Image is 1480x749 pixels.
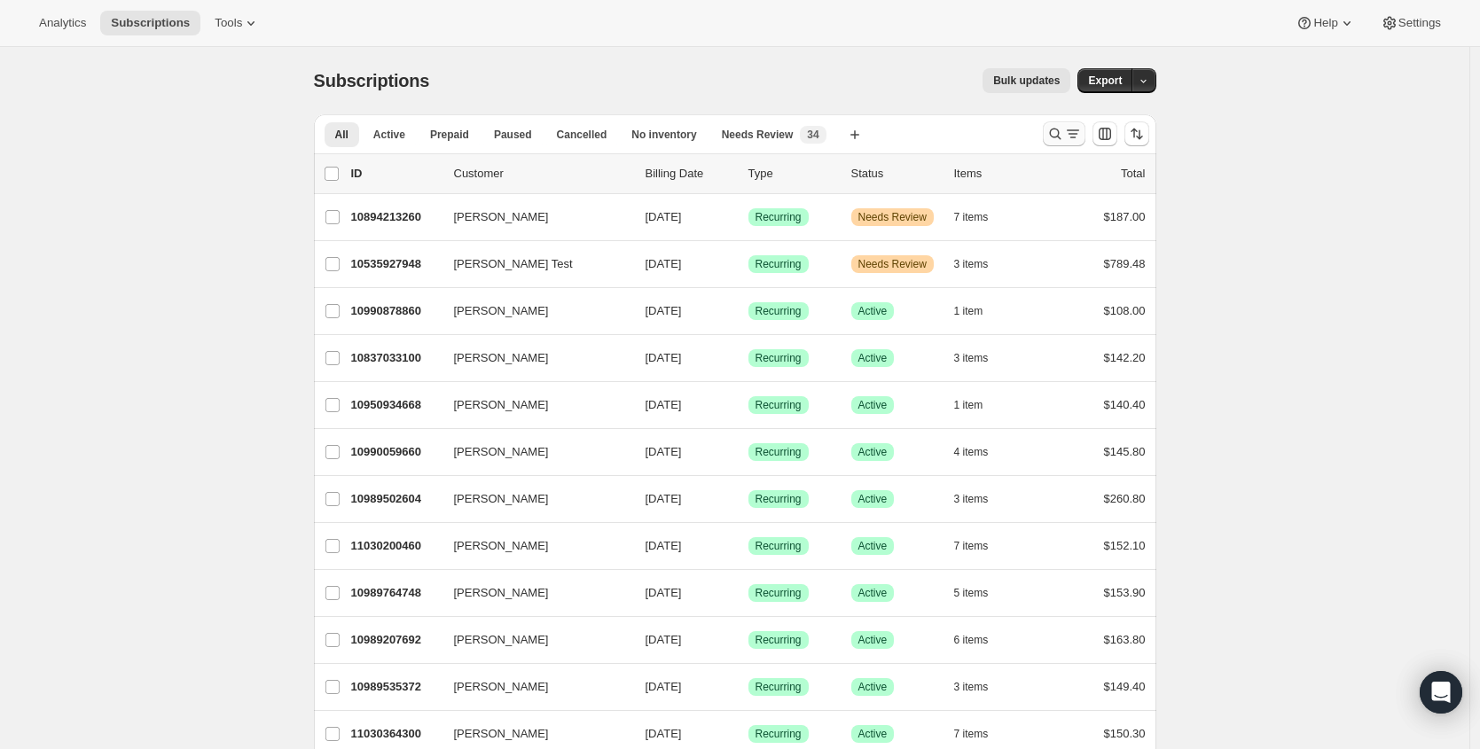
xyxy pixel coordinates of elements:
[351,584,440,602] p: 10989764748
[858,398,888,412] span: Active
[454,678,549,696] span: [PERSON_NAME]
[373,128,405,142] span: Active
[351,349,440,367] p: 10837033100
[454,443,549,461] span: [PERSON_NAME]
[1043,121,1085,146] button: Search and filter results
[215,16,242,30] span: Tools
[351,725,440,743] p: 11030364300
[954,492,989,506] span: 3 items
[454,208,549,226] span: [PERSON_NAME]
[351,490,440,508] p: 10989502604
[351,393,1146,417] div: 10950934668[PERSON_NAME][DATE]SuccessRecurringSuccessActive1 item$140.40
[100,11,200,35] button: Subscriptions
[1104,257,1146,270] span: $789.48
[646,165,734,183] p: Billing Date
[1104,445,1146,458] span: $145.80
[443,203,621,231] button: [PERSON_NAME]
[443,720,621,748] button: [PERSON_NAME]
[454,490,549,508] span: [PERSON_NAME]
[335,128,348,142] span: All
[351,443,440,461] p: 10990059660
[1092,121,1117,146] button: Customize table column order and visibility
[351,581,1146,605] div: 10989764748[PERSON_NAME][DATE]SuccessRecurringSuccessActive5 items$153.90
[756,680,802,694] span: Recurring
[351,537,440,555] p: 11030200460
[314,71,430,90] span: Subscriptions
[39,16,86,30] span: Analytics
[646,586,682,599] span: [DATE]
[756,304,802,318] span: Recurring
[756,586,802,600] span: Recurring
[858,351,888,365] span: Active
[1088,74,1122,88] span: Export
[954,210,989,224] span: 7 items
[646,633,682,646] span: [DATE]
[351,440,1146,464] div: 10990059660[PERSON_NAME][DATE]SuccessRecurringSuccessActive4 items$145.80
[954,534,1008,558] button: 7 items
[443,579,621,607] button: [PERSON_NAME]
[858,304,888,318] span: Active
[756,539,802,553] span: Recurring
[646,210,682,223] span: [DATE]
[351,675,1146,699] div: 10989535372[PERSON_NAME][DATE]SuccessRecurringSuccessActive3 items$149.40
[646,257,682,270] span: [DATE]
[351,396,440,414] p: 10950934668
[1121,165,1145,183] p: Total
[858,680,888,694] span: Active
[858,257,927,271] span: Needs Review
[1104,210,1146,223] span: $187.00
[204,11,270,35] button: Tools
[954,581,1008,605] button: 5 items
[756,351,802,365] span: Recurring
[756,257,802,271] span: Recurring
[443,391,621,419] button: [PERSON_NAME]
[351,302,440,320] p: 10990878860
[807,128,818,142] span: 34
[557,128,607,142] span: Cancelled
[454,725,549,743] span: [PERSON_NAME]
[1398,16,1441,30] span: Settings
[351,631,440,649] p: 10989207692
[1104,727,1146,740] span: $150.30
[351,255,440,273] p: 10535927948
[646,680,682,693] span: [DATE]
[954,633,989,647] span: 6 items
[954,165,1043,183] div: Items
[443,250,621,278] button: [PERSON_NAME] Test
[756,633,802,647] span: Recurring
[351,722,1146,746] div: 11030364300[PERSON_NAME][DATE]SuccessRecurringSuccessActive7 items$150.30
[454,396,549,414] span: [PERSON_NAME]
[954,393,1003,417] button: 1 item
[1104,680,1146,693] span: $149.40
[351,678,440,696] p: 10989535372
[646,727,682,740] span: [DATE]
[1104,586,1146,599] span: $153.90
[756,492,802,506] span: Recurring
[993,74,1060,88] span: Bulk updates
[858,633,888,647] span: Active
[841,122,869,147] button: Create new view
[858,586,888,600] span: Active
[858,492,888,506] span: Active
[351,165,440,183] p: ID
[954,722,1008,746] button: 7 items
[646,351,682,364] span: [DATE]
[454,349,549,367] span: [PERSON_NAME]
[443,297,621,325] button: [PERSON_NAME]
[1077,68,1132,93] button: Export
[756,398,802,412] span: Recurring
[1104,398,1146,411] span: $140.40
[1104,633,1146,646] span: $163.80
[646,539,682,552] span: [DATE]
[454,255,573,273] span: [PERSON_NAME] Test
[858,727,888,741] span: Active
[954,304,983,318] span: 1 item
[351,487,1146,511] div: 10989502604[PERSON_NAME][DATE]SuccessRecurringSuccessActive3 items$260.80
[443,344,621,372] button: [PERSON_NAME]
[1313,16,1337,30] span: Help
[494,128,532,142] span: Paused
[454,631,549,649] span: [PERSON_NAME]
[1285,11,1366,35] button: Help
[954,299,1003,324] button: 1 item
[722,128,794,142] span: Needs Review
